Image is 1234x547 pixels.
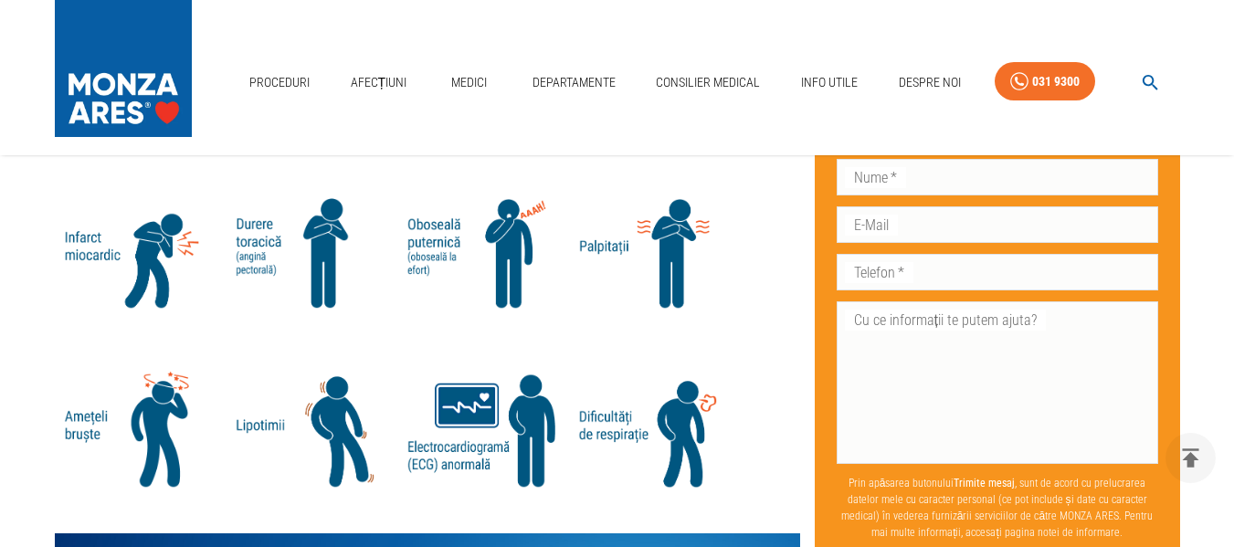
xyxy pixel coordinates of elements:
[55,175,227,319] img: Infarct Miocardic Acut - Ilustratie | Centrele ARES
[569,354,741,498] img: Difucultati Respiratie - ilustratie | Centrele ARES
[1032,70,1080,93] div: 031 9300
[649,64,767,101] a: Consilier Medical
[440,64,499,101] a: Medici
[525,64,623,101] a: Departamente
[397,354,569,498] img: Electrocardiograma - ilustratie | Centrele ARES
[891,64,968,101] a: Despre Noi
[569,175,741,319] img: Palpitatii - Ilustratie | Centrele ARES
[954,477,1015,489] b: Trimite mesaj
[995,62,1095,101] a: 031 9300
[794,64,865,101] a: Info Utile
[55,354,227,499] img: Ameteli bruste - ilustratie | Centrele ARES
[1165,433,1216,483] button: delete
[397,175,569,319] img: Oboseala Puternica - ilustratie | Centrele ARES
[343,64,415,101] a: Afecțiuni
[226,174,397,319] img: Durere Toracica - Angina Pectorala ilustratie | Centrele ARES
[242,64,317,101] a: Proceduri
[226,354,397,498] img: Lipotimie - Ilustratie | Centrele ARES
